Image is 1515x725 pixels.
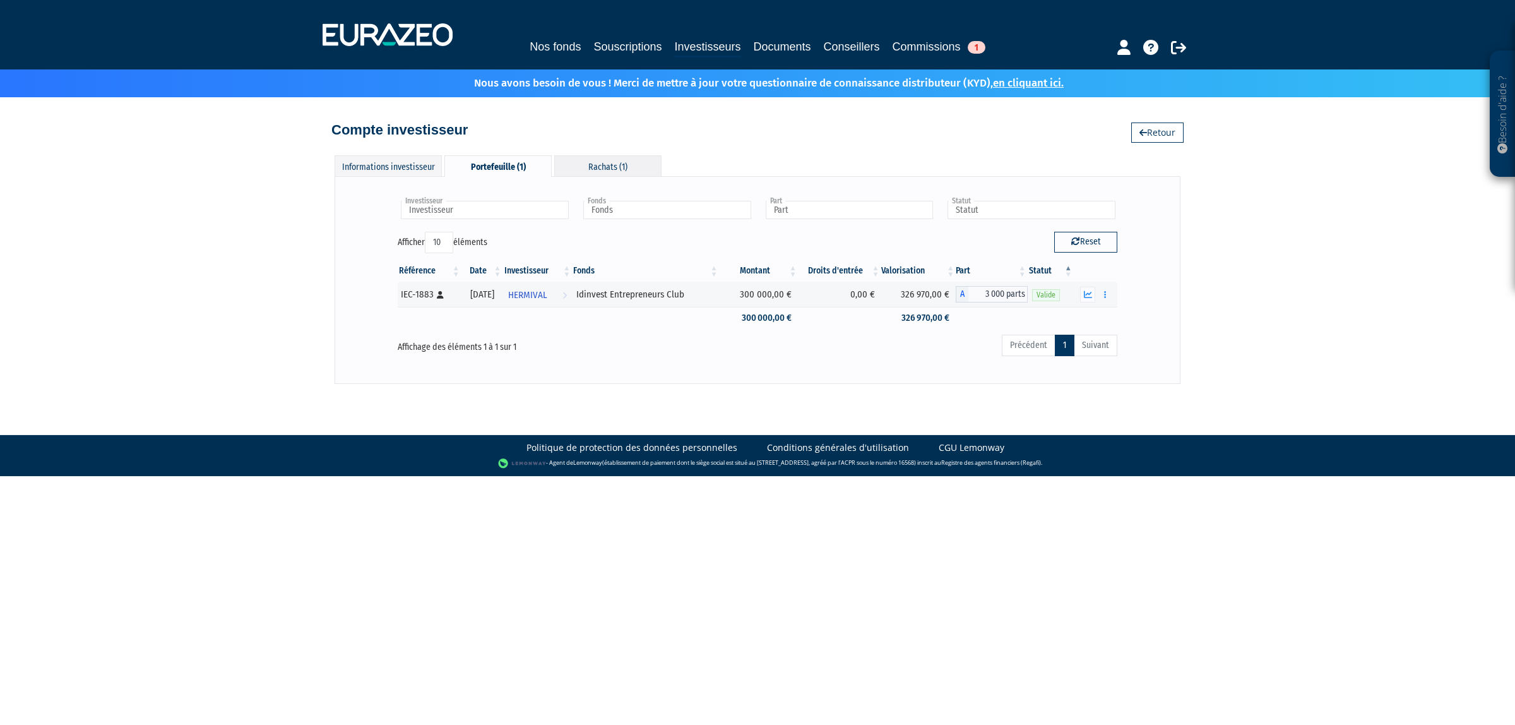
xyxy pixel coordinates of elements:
[674,38,740,57] a: Investisseurs
[530,38,581,56] a: Nos fonds
[554,155,662,176] div: Rachats (1)
[401,288,457,301] div: IEC-1883
[576,288,715,301] div: Idinvest Entrepreneurs Club
[941,458,1041,467] a: Registre des agents financiers (Regafi)
[437,291,444,299] i: [Français] Personne physique
[956,260,1028,282] th: Part: activer pour trier la colonne par ordre croissant
[881,307,956,329] td: 326 970,00 €
[323,23,453,46] img: 1732889491-logotype_eurazeo_blanc_rvb.png
[881,260,956,282] th: Valorisation: activer pour trier la colonne par ordre croissant
[798,260,881,282] th: Droits d'entrée: activer pour trier la colonne par ordre croissant
[398,260,461,282] th: Référence : activer pour trier la colonne par ordre croissant
[956,286,968,303] span: A
[993,76,1064,90] a: en cliquant ici.
[956,286,1028,303] div: A - Idinvest Entrepreneurs Club
[939,441,1004,454] a: CGU Lemonway
[335,155,442,176] div: Informations investisseur
[1495,57,1510,171] p: Besoin d'aide ?
[573,458,602,467] a: Lemonway
[881,282,956,307] td: 326 970,00 €
[1131,123,1184,143] a: Retour
[968,286,1028,303] span: 3 000 parts
[593,38,662,56] a: Souscriptions
[398,232,487,253] label: Afficher éléments
[720,260,799,282] th: Montant: activer pour trier la colonne par ordre croissant
[720,282,799,307] td: 300 000,00 €
[526,441,737,454] a: Politique de protection des données personnelles
[720,307,799,329] td: 300 000,00 €
[437,73,1064,91] p: Nous avons besoin de vous ! Merci de mettre à jour votre questionnaire de connaissance distribute...
[503,282,573,307] a: HERMIVAL
[466,288,499,301] div: [DATE]
[562,284,567,307] i: Voir l'investisseur
[767,441,909,454] a: Conditions générales d'utilisation
[425,232,453,253] select: Afficheréléments
[798,282,881,307] td: 0,00 €
[1055,335,1074,356] a: 1
[572,260,719,282] th: Fonds: activer pour trier la colonne par ordre croissant
[444,155,552,177] div: Portefeuille (1)
[498,457,547,470] img: logo-lemonway.png
[503,260,573,282] th: Investisseur: activer pour trier la colonne par ordre croissant
[461,260,503,282] th: Date: activer pour trier la colonne par ordre croissant
[893,38,985,56] a: Commissions1
[1032,289,1060,301] span: Valide
[331,123,468,138] h4: Compte investisseur
[1054,232,1117,252] button: Reset
[754,38,811,56] a: Documents
[1028,260,1074,282] th: Statut : activer pour trier la colonne par ordre d&eacute;croissant
[398,333,687,354] div: Affichage des éléments 1 à 1 sur 1
[968,41,985,54] span: 1
[508,284,547,307] span: HERMIVAL
[13,457,1502,470] div: - Agent de (établissement de paiement dont le siège social est situé au [STREET_ADDRESS], agréé p...
[824,38,880,56] a: Conseillers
